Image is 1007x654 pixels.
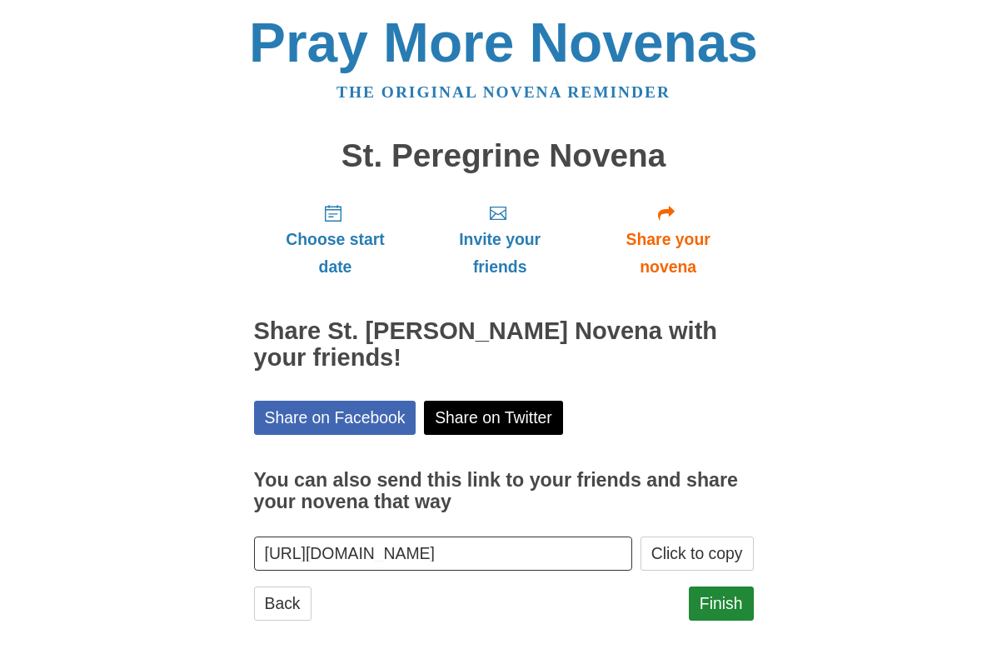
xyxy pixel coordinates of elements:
[600,226,737,281] span: Share your novena
[433,226,566,281] span: Invite your friends
[254,401,416,435] a: Share on Facebook
[249,12,758,73] a: Pray More Novenas
[689,587,754,621] a: Finish
[254,470,754,512] h3: You can also send this link to your friends and share your novena that way
[583,190,754,289] a: Share your novena
[424,401,563,435] a: Share on Twitter
[336,83,671,101] a: The original novena reminder
[254,318,754,372] h2: Share St. [PERSON_NAME] Novena with your friends!
[254,190,417,289] a: Choose start date
[254,587,312,621] a: Back
[641,537,754,571] button: Click to copy
[416,190,582,289] a: Invite your friends
[254,138,754,174] h1: St. Peregrine Novena
[271,226,401,281] span: Choose start date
